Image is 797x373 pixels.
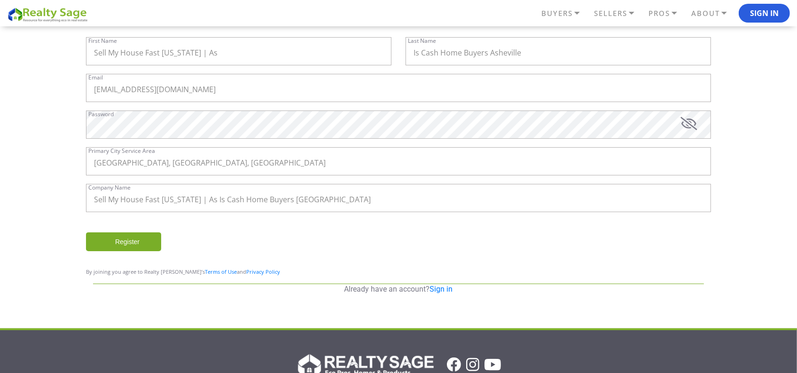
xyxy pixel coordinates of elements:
[86,232,161,251] input: Register
[739,4,790,23] button: Sign In
[7,6,92,23] img: REALTY SAGE
[86,268,280,275] span: By joining you agree to Realty [PERSON_NAME]’s and
[539,5,592,22] a: BUYERS
[408,38,436,44] label: Last Name
[93,284,704,294] p: Already have an account?
[689,5,739,22] a: ABOUT
[592,5,646,22] a: SELLERS
[88,38,117,44] label: First Name
[88,111,114,117] label: Password
[88,75,103,80] label: Email
[430,285,453,294] a: Sign in
[246,268,280,275] a: Privacy Policy
[88,185,131,190] label: Company Name
[205,268,237,275] a: Terms of Use
[646,5,689,22] a: PROS
[88,148,155,154] label: Primary City Service Area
